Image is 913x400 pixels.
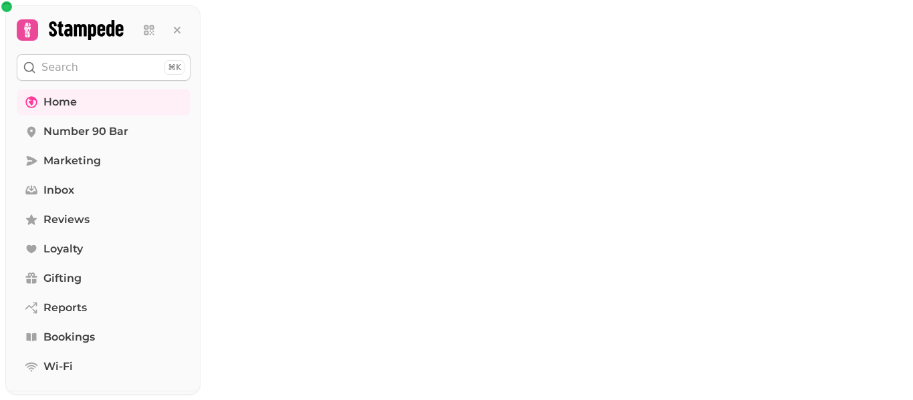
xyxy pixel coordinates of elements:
[43,182,74,198] span: Inbox
[17,89,190,116] a: Home
[43,359,73,375] span: Wi-Fi
[17,148,190,174] a: Marketing
[43,94,77,110] span: Home
[41,59,78,75] p: Search
[43,153,101,169] span: Marketing
[17,294,190,321] a: Reports
[17,54,190,81] button: Search⌘K
[43,300,87,316] span: Reports
[43,329,95,345] span: Bookings
[17,206,190,233] a: Reviews
[43,270,82,286] span: Gifting
[17,177,190,204] a: Inbox
[43,124,128,140] span: Number 90 Bar
[164,60,184,75] div: ⌘K
[17,265,190,292] a: Gifting
[17,353,190,380] a: Wi-Fi
[43,241,83,257] span: Loyalty
[17,324,190,351] a: Bookings
[17,236,190,262] a: Loyalty
[43,212,90,228] span: Reviews
[17,118,190,145] a: Number 90 Bar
